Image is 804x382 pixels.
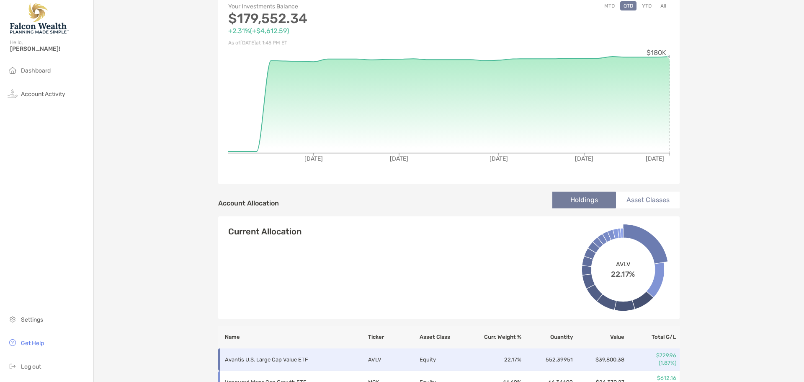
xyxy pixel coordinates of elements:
button: YTD [639,1,655,10]
h4: Current Allocation [228,226,301,236]
span: Log out [21,363,41,370]
span: Dashboard [21,67,51,74]
p: $612.16 [625,374,676,382]
p: Avantis U.S. Large Cap Value ETF [225,354,342,365]
tspan: [DATE] [490,155,508,162]
p: As of [DATE] at 1:45 PM ET [228,38,449,48]
td: AVLV [368,348,419,371]
td: 552.39951 [522,348,573,371]
tspan: $180K [647,49,666,57]
img: household icon [8,65,18,75]
span: Get Help [21,340,44,347]
p: +2.31% ( +$4,612.59 ) [228,26,449,36]
p: $179,552.34 [228,13,449,24]
th: Total G/L [625,326,680,348]
tspan: [DATE] [304,155,323,162]
span: Account Activity [21,91,65,98]
button: All [657,1,670,10]
tspan: [DATE] [646,155,664,162]
p: Your Investments Balance [228,1,449,12]
th: Quantity [522,326,573,348]
th: Ticker [368,326,419,348]
p: $729.96 [625,352,676,359]
td: Equity [419,348,471,371]
tspan: [DATE] [390,155,408,162]
th: Curr. Weight % [471,326,522,348]
td: 22.17 % [471,348,522,371]
td: $39,800.38 [573,348,625,371]
button: QTD [620,1,636,10]
th: Asset Class [419,326,471,348]
img: activity icon [8,88,18,99]
h4: Account Allocation [218,199,279,207]
img: Falcon Wealth Planning Logo [10,3,69,34]
p: (1.87%) [625,359,676,367]
li: Holdings [552,192,616,208]
tspan: [DATE] [575,155,593,162]
span: Settings [21,316,43,323]
li: Asset Classes [616,192,680,208]
img: logout icon [8,361,18,371]
th: Value [573,326,625,348]
button: MTD [601,1,618,10]
img: get-help icon [8,338,18,348]
th: Name [218,326,368,348]
img: settings icon [8,314,18,324]
span: 22.17% [611,268,635,278]
span: [PERSON_NAME]! [10,45,88,52]
span: AVLV [616,260,630,268]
